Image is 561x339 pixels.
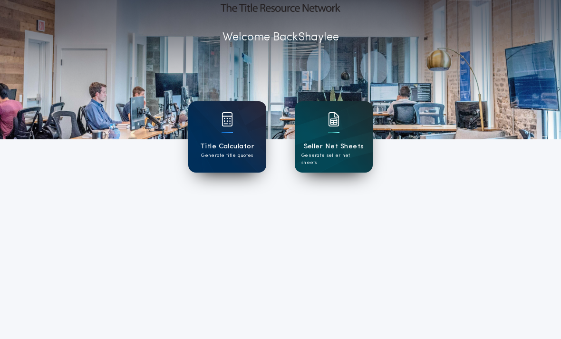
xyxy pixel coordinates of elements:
[201,152,253,159] p: Generate title quotes
[188,101,266,173] a: card iconTitle CalculatorGenerate title quotes
[222,112,233,126] img: card icon
[328,112,339,126] img: card icon
[200,141,254,152] h1: Title Calculator
[295,101,373,173] a: card iconSeller Net SheetsGenerate seller net sheets
[301,152,366,166] p: Generate seller net sheets
[304,141,364,152] h1: Seller Net Sheets
[222,29,339,46] p: Welcome Back Shaylee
